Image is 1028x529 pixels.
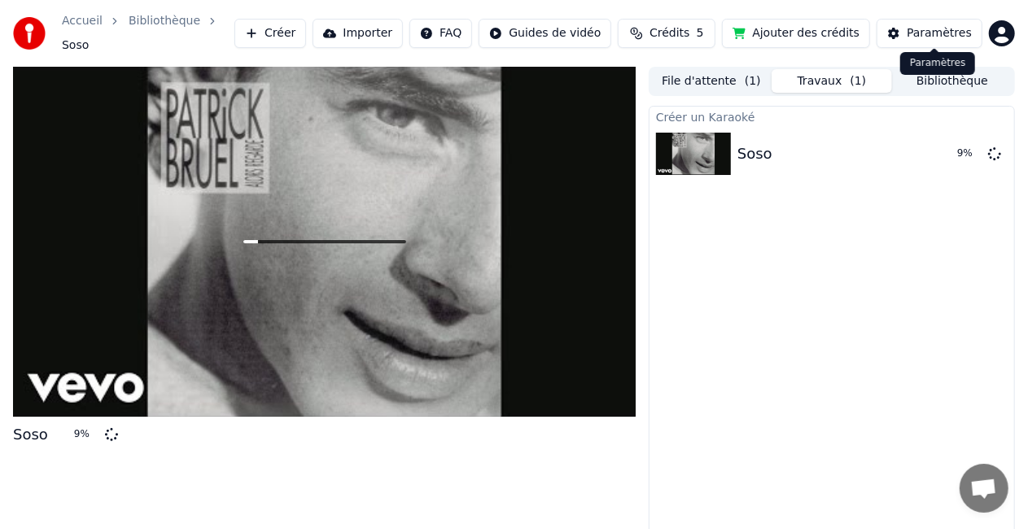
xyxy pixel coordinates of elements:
button: Importer [313,19,403,48]
div: Soso [737,142,772,165]
button: Paramètres [877,19,982,48]
div: Créer un Karaoké [650,107,1014,126]
a: Ouvrir le chat [960,464,1008,513]
button: Crédits5 [618,19,715,48]
div: 9 % [74,428,98,441]
button: Guides de vidéo [479,19,611,48]
nav: breadcrumb [62,13,234,54]
button: Bibliothèque [892,69,1013,93]
span: Crédits [650,25,689,42]
button: Ajouter des crédits [722,19,870,48]
div: Paramètres [900,52,975,75]
span: Soso [62,37,89,54]
a: Accueil [62,13,103,29]
button: File d'attente [651,69,772,93]
div: Paramètres [907,25,972,42]
span: 5 [697,25,704,42]
span: ( 1 ) [851,73,867,90]
button: Créer [234,19,306,48]
div: 9 % [957,147,982,160]
span: ( 1 ) [745,73,761,90]
div: Soso [13,423,48,446]
a: Bibliothèque [129,13,200,29]
button: Travaux [772,69,892,93]
img: youka [13,17,46,50]
button: FAQ [409,19,472,48]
